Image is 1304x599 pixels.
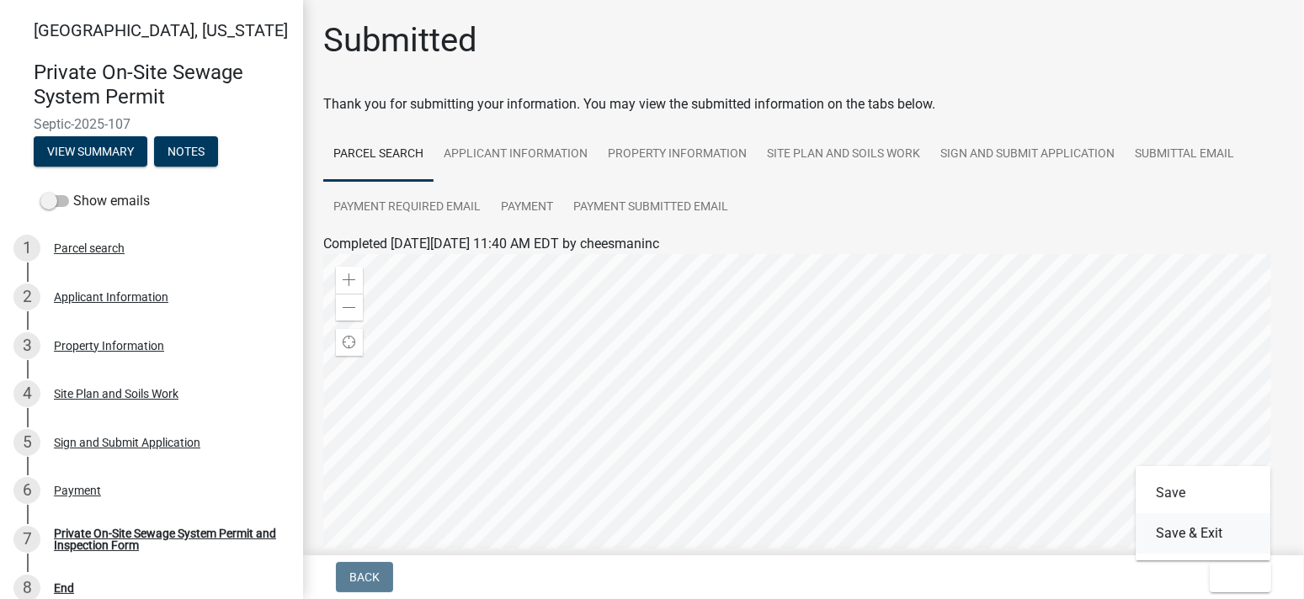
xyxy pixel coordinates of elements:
[34,146,147,159] wm-modal-confirm: Summary
[1223,570,1248,584] span: Exit
[34,61,290,109] h4: Private On-Site Sewage System Permit
[54,527,276,551] div: Private On-Site Sewage System Permit and Inspection Form
[1125,128,1244,182] a: Submittal Email
[13,284,40,310] div: 2
[54,340,164,352] div: Property Information
[34,136,147,167] button: View Summary
[34,116,269,132] span: Septic-2025-107
[54,388,178,400] div: Site Plan and Soils Work
[13,429,40,456] div: 5
[54,582,74,594] div: End
[34,20,288,40] span: [GEOGRAPHIC_DATA], [US_STATE]
[54,291,168,303] div: Applicant Information
[13,477,40,504] div: 6
[154,146,218,159] wm-modal-confirm: Notes
[1136,473,1270,513] button: Save
[323,128,434,182] a: Parcel search
[323,94,1284,114] div: Thank you for submitting your information. You may view the submitted information on the tabs below.
[13,380,40,407] div: 4
[13,526,40,553] div: 7
[336,294,363,321] div: Zoom out
[54,242,125,254] div: Parcel search
[13,235,40,262] div: 1
[323,236,659,252] span: Completed [DATE][DATE] 11:40 AM EDT by cheesmaninc
[336,329,363,356] div: Find my location
[757,128,930,182] a: Site Plan and Soils Work
[336,562,393,592] button: Back
[349,570,380,584] span: Back
[336,267,363,294] div: Zoom in
[930,128,1125,182] a: Sign and Submit Application
[13,332,40,359] div: 3
[323,20,477,61] h1: Submitted
[323,181,491,235] a: Payment Required Email
[1136,513,1270,554] button: Save & Exit
[598,128,757,182] a: Property Information
[1210,562,1271,592] button: Exit
[434,128,598,182] a: Applicant Information
[54,485,101,496] div: Payment
[54,437,200,448] div: Sign and Submit Application
[563,181,738,235] a: Payment Submitted Email
[40,191,150,211] label: Show emails
[491,181,563,235] a: Payment
[154,136,218,167] button: Notes
[1136,466,1270,560] div: Exit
